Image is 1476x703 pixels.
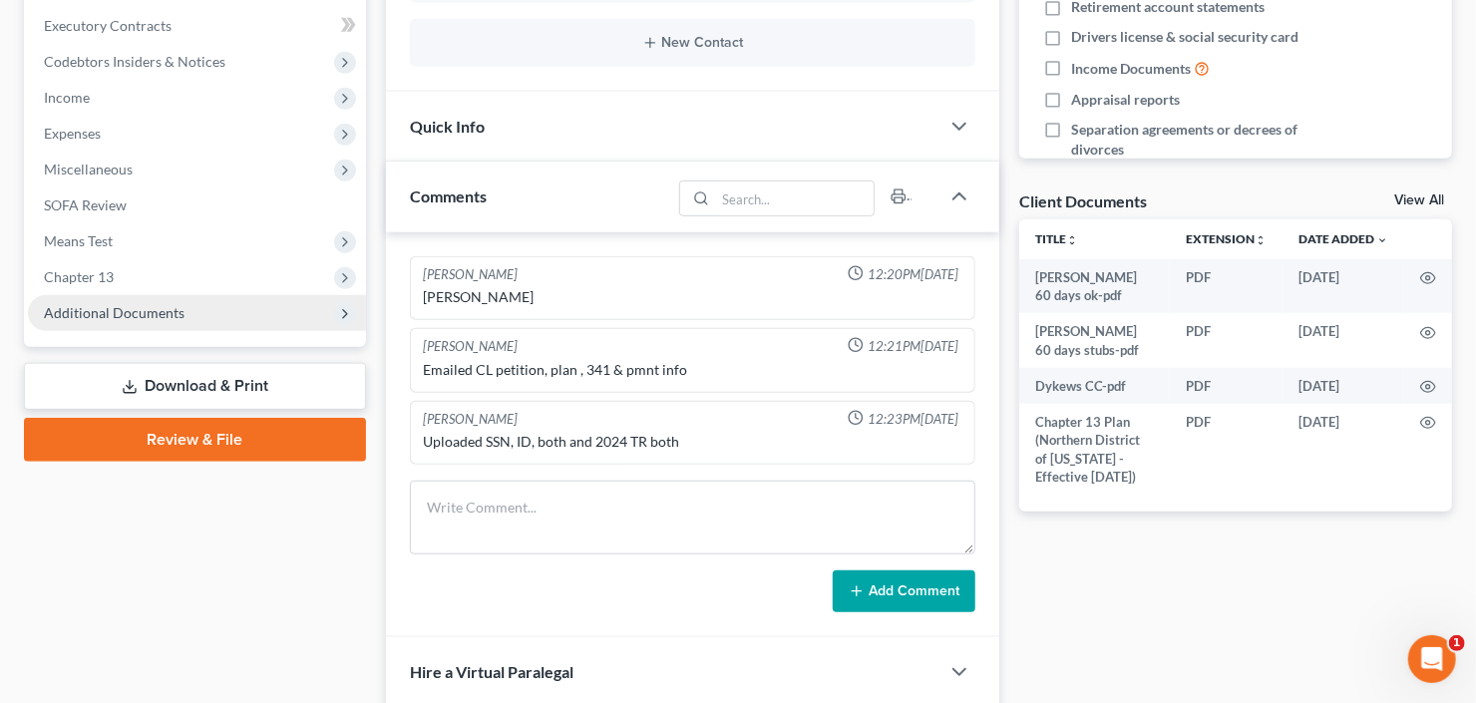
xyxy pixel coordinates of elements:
span: Means Test [44,232,113,249]
td: Chapter 13 Plan (Northern District of [US_STATE] - Effective [DATE]) [1019,404,1170,496]
i: expand_more [1376,234,1388,246]
div: [PERSON_NAME] [423,287,962,307]
td: [DATE] [1283,404,1404,496]
td: Dykews CC-pdf [1019,368,1170,404]
span: Codebtors Insiders & Notices [44,53,225,70]
span: Quick Info [410,117,485,136]
span: 12:23PM[DATE] [868,410,958,429]
span: Chapter 13 [44,268,114,285]
span: Miscellaneous [44,161,133,177]
span: Income Documents [1071,59,1191,79]
a: Titleunfold_more [1035,231,1078,246]
div: [PERSON_NAME] [423,265,518,284]
span: Appraisal reports [1071,90,1180,110]
a: Review & File [24,418,366,462]
span: Executory Contracts [44,17,172,34]
div: [PERSON_NAME] [423,410,518,429]
button: New Contact [426,35,959,51]
span: Additional Documents [44,304,184,321]
a: Extensionunfold_more [1186,231,1267,246]
td: [DATE] [1283,313,1404,368]
span: 1 [1449,635,1465,651]
span: 12:20PM[DATE] [868,265,958,284]
a: View All [1394,193,1444,207]
td: PDF [1170,368,1283,404]
span: Income [44,89,90,106]
div: Client Documents [1019,190,1147,211]
td: [PERSON_NAME] 60 days stubs-pdf [1019,313,1170,368]
span: SOFA Review [44,196,127,213]
iframe: Intercom live chat [1408,635,1456,683]
i: unfold_more [1066,234,1078,246]
div: Uploaded SSN, ID, both and 2024 TR both [423,432,962,452]
td: PDF [1170,259,1283,314]
span: Separation agreements or decrees of divorces [1071,120,1326,160]
button: Add Comment [833,570,975,612]
span: Hire a Virtual Paralegal [410,662,573,681]
span: Comments [410,186,487,205]
a: SOFA Review [28,187,366,223]
div: Emailed CL petition, plan , 341 & pmnt info [423,360,962,380]
a: Download & Print [24,363,366,410]
span: Expenses [44,125,101,142]
td: [DATE] [1283,368,1404,404]
td: PDF [1170,404,1283,496]
div: [PERSON_NAME] [423,337,518,356]
td: [DATE] [1283,259,1404,314]
a: Executory Contracts [28,8,366,44]
td: PDF [1170,313,1283,368]
input: Search... [716,181,875,215]
span: 12:21PM[DATE] [868,337,958,356]
span: Drivers license & social security card [1071,27,1298,47]
a: Date Added expand_more [1298,231,1388,246]
i: unfold_more [1255,234,1267,246]
td: [PERSON_NAME] 60 days ok-pdf [1019,259,1170,314]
